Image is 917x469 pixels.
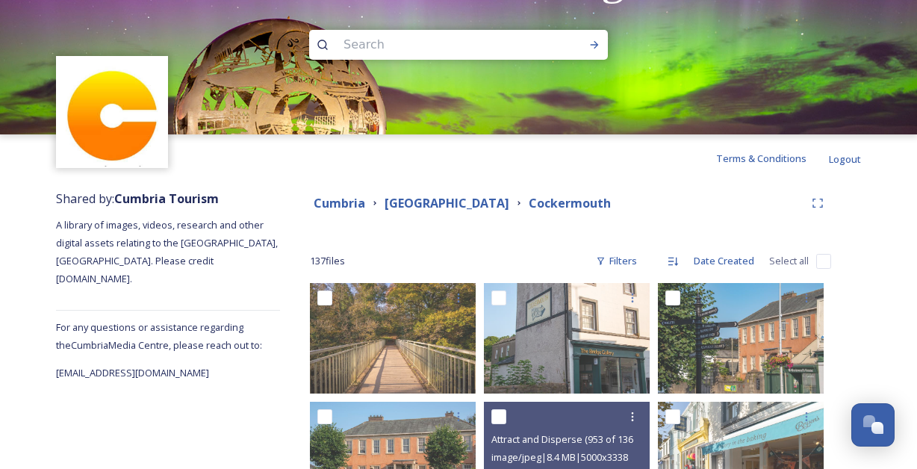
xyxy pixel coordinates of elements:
[658,283,824,394] img: Attract and Disperse (944 of 1364).jpg
[336,28,541,61] input: Search
[829,152,861,166] span: Logout
[58,58,167,167] img: images.jpg
[716,152,806,165] span: Terms & Conditions
[769,254,809,268] span: Select all
[314,195,365,211] strong: Cumbria
[491,450,628,464] span: image/jpeg | 8.4 MB | 5000 x 3338
[686,246,762,276] div: Date Created
[114,190,219,207] strong: Cumbria Tourism
[56,218,280,285] span: A library of images, videos, research and other digital assets relating to the [GEOGRAPHIC_DATA],...
[484,283,650,394] img: Attract and Disperse (950 of 1364).jpg
[588,246,644,276] div: Filters
[56,190,219,207] span: Shared by:
[491,432,656,446] span: Attract and Disperse (953 of 1364).jpg
[310,254,345,268] span: 137 file s
[56,320,262,352] span: For any questions or assistance regarding the Cumbria Media Centre, please reach out to:
[851,403,895,447] button: Open Chat
[385,195,509,211] strong: [GEOGRAPHIC_DATA]
[716,149,829,167] a: Terms & Conditions
[56,366,209,379] span: [EMAIL_ADDRESS][DOMAIN_NAME]
[310,283,476,394] img: Cockermouth-58.jpg
[529,195,611,211] strong: Cockermouth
